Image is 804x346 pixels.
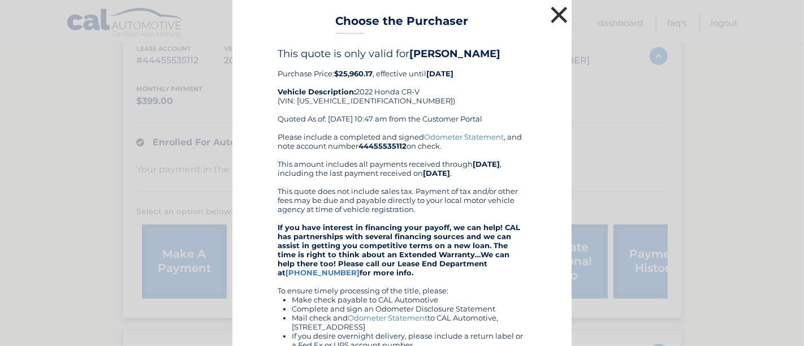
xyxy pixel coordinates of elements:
a: Odometer Statement [424,132,504,141]
b: [PERSON_NAME] [409,47,500,60]
b: [DATE] [473,159,500,168]
b: $25,960.17 [334,69,373,78]
a: [PHONE_NUMBER] [286,268,360,277]
button: × [548,3,570,26]
div: Purchase Price: , effective until 2022 Honda CR-V (VIN: [US_VEHICLE_IDENTIFICATION_NUMBER]) Quote... [278,47,526,132]
h4: This quote is only valid for [278,47,526,60]
strong: Vehicle Description: [278,87,356,96]
b: 44455535112 [358,141,407,150]
strong: If you have interest in financing your payoff, we can help! CAL has partnerships with several fin... [278,223,520,277]
li: Complete and sign an Odometer Disclosure Statement [292,304,526,313]
li: Make check payable to CAL Automotive [292,295,526,304]
a: Odometer Statement [348,313,427,322]
h3: Choose the Purchaser [336,14,469,34]
b: [DATE] [426,69,453,78]
li: Mail check and to CAL Automotive, [STREET_ADDRESS] [292,313,526,331]
b: [DATE] [423,168,450,178]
